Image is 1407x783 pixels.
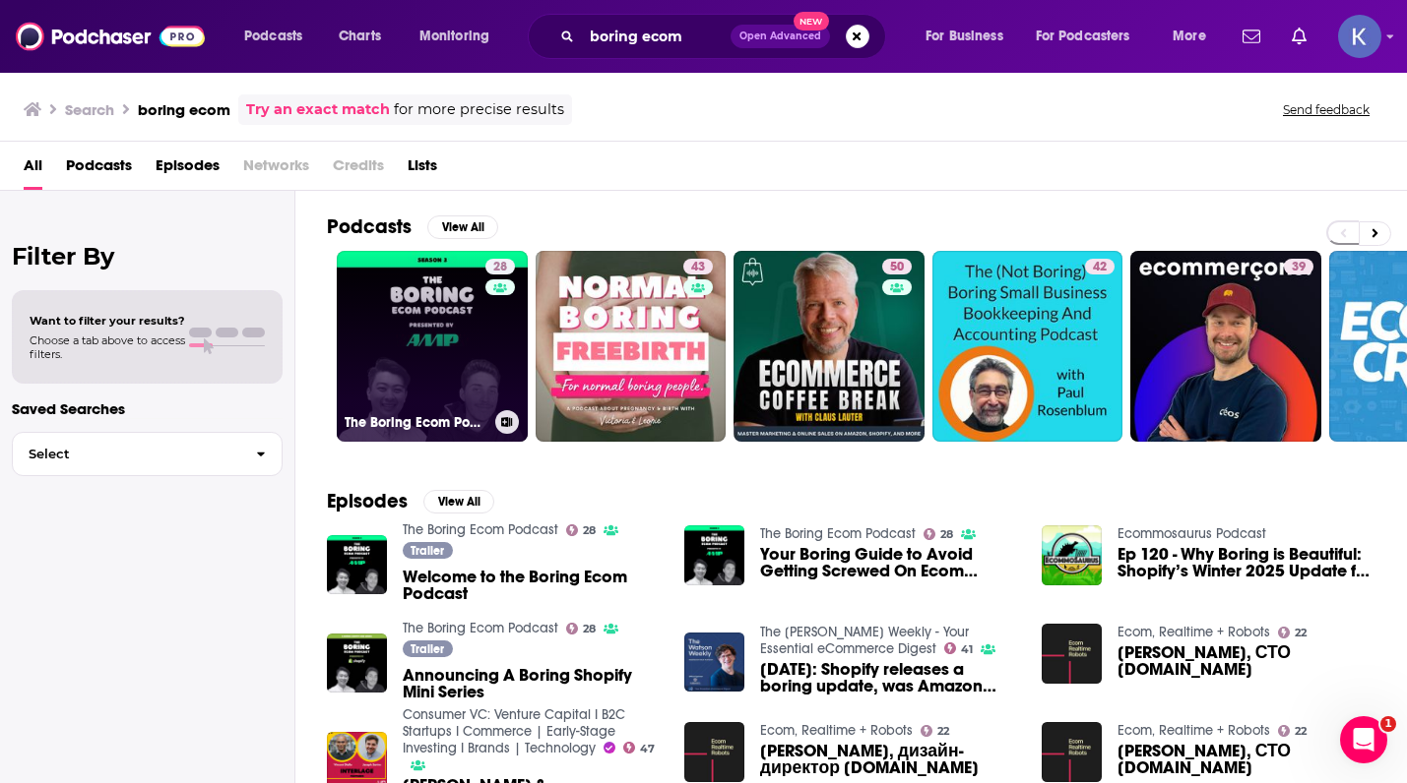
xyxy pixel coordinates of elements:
[583,625,596,633] span: 28
[485,259,515,274] a: 28
[1118,624,1270,640] a: Ecom, Realtime + Robots
[1118,722,1270,739] a: Ecom, Realtime + Robots
[427,215,498,239] button: View All
[1118,644,1375,678] a: Владимир Подошвин, СТО ecom.tech
[1295,629,1307,637] span: 22
[546,14,905,59] div: Search podcasts, credits, & more...
[419,23,489,50] span: Monitoring
[1277,101,1375,118] button: Send feedback
[345,414,487,431] h3: The Boring Ecom Podcast
[1159,21,1231,52] button: open menu
[1235,20,1268,53] a: Show notifications dropdown
[1118,644,1375,678] span: [PERSON_NAME], СТО [DOMAIN_NAME]
[408,150,437,190] a: Lists
[684,525,744,585] a: Your Boring Guide to Avoid Getting Screwed On Ecom Financing With Drew Fallon
[944,642,974,654] a: 41
[760,661,1018,694] a: December 16th, 2024: Shopify releases a boring update, was Amazon haul launched sooner as politic...
[12,432,283,476] button: Select
[24,150,42,190] a: All
[760,546,1018,579] a: Your Boring Guide to Avoid Getting Screwed On Ecom Financing With Drew Fallon
[30,314,185,328] span: Want to filter your results?
[640,745,655,753] span: 47
[731,25,830,48] button: Open AdvancedNew
[13,448,240,460] span: Select
[327,535,387,595] img: Welcome to the Boring Ecom Podcast
[734,251,925,442] a: 50
[882,259,912,274] a: 50
[583,526,596,535] span: 28
[739,31,821,41] span: Open Advanced
[684,722,744,782] img: Олег Лыскин, дизайн-директор ecom.tech
[684,632,744,693] img: December 16th, 2024: Shopify releases a boring update, was Amazon haul launched sooner as politic...
[1118,743,1375,776] span: [PERSON_NAME], СТО [DOMAIN_NAME]
[1036,23,1130,50] span: For Podcasters
[1338,15,1381,58] span: Logged in as kristina.caracciolo
[683,259,713,274] a: 43
[566,524,597,536] a: 28
[691,258,705,277] span: 43
[65,100,114,119] h3: Search
[327,489,408,513] h2: Episodes
[1284,259,1313,274] a: 39
[16,18,205,55] img: Podchaser - Follow, Share and Rate Podcasts
[1118,546,1375,579] a: Ep 120 - Why Boring is Beautiful: Shopify’s Winter 2025 Update for Ecommerce Efficiency
[1380,716,1396,732] span: 1
[1278,725,1308,737] a: 22
[926,23,1003,50] span: For Business
[66,150,132,190] a: Podcasts
[1042,624,1102,684] img: Владимир Подошвин, СТО ecom.tech
[760,722,913,739] a: Ecom, Realtime + Robots
[921,725,950,737] a: 22
[1093,258,1107,277] span: 42
[403,521,558,538] a: The Boring Ecom Podcast
[760,743,1018,776] a: Олег Лыскин, дизайн-директор ecom.tech
[1130,251,1321,442] a: 39
[337,251,528,442] a: 28The Boring Ecom Podcast
[1295,727,1307,736] span: 22
[411,545,444,557] span: Trailer
[890,258,904,277] span: 50
[326,21,393,52] a: Charts
[760,525,916,542] a: The Boring Ecom Podcast
[1042,722,1102,782] img: Владимир Подошвин, СТО ecom.tech
[1278,627,1308,638] a: 22
[1340,716,1387,763] iframe: Intercom live chat
[961,645,973,654] span: 41
[940,530,953,539] span: 28
[411,643,444,655] span: Trailer
[912,21,1028,52] button: open menu
[244,23,302,50] span: Podcasts
[1118,525,1266,542] a: Ecommosaurus Podcast
[403,569,661,602] span: Welcome to the Boring Ecom Podcast
[623,742,656,753] a: 47
[760,624,969,657] a: The Watson Weekly - Your Essential eCommerce Digest
[760,661,1018,694] span: [DATE]: Shopify releases a boring update, was Amazon haul launched sooner as political strategy? ...
[566,623,597,634] a: 28
[156,150,220,190] a: Episodes
[333,150,384,190] span: Credits
[536,251,727,442] a: 43
[760,743,1018,776] span: [PERSON_NAME], дизайн-директор [DOMAIN_NAME]
[403,620,558,636] a: The Boring Ecom Podcast
[932,251,1123,442] a: 42
[243,150,309,190] span: Networks
[327,214,498,239] a: PodcastsView All
[582,21,731,52] input: Search podcasts, credits, & more...
[12,399,283,418] p: Saved Searches
[327,489,494,513] a: EpisodesView All
[924,528,954,540] a: 28
[30,333,185,361] span: Choose a tab above to access filters.
[403,706,625,756] a: Consumer VC: Venture Capital I B2C Startups I Commerce | Early-Stage Investing I Brands | Technology
[327,633,387,693] a: Announcing A Boring Shopify Mini Series
[138,100,230,119] h3: boring ecom
[1042,525,1102,585] img: Ep 120 - Why Boring is Beautiful: Shopify’s Winter 2025 Update for Ecommerce Efficiency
